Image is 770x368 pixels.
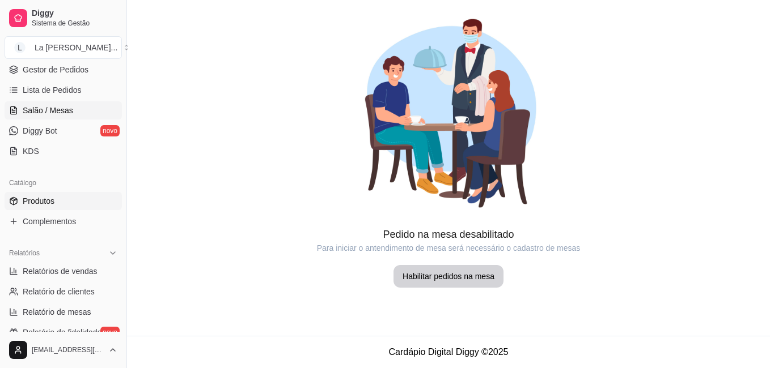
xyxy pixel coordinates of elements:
[5,262,122,280] a: Relatórios de vendas
[32,8,117,19] span: Diggy
[23,84,82,96] span: Lista de Pedidos
[23,286,95,297] span: Relatório de clientes
[5,142,122,160] a: KDS
[5,323,122,341] a: Relatório de fidelidadenovo
[23,64,88,75] span: Gestor de Pedidos
[9,249,40,258] span: Relatórios
[23,125,57,136] span: Diggy Bot
[14,42,26,53] span: L
[5,36,122,59] button: Select a team
[23,327,101,338] span: Relatório de fidelidade
[23,146,39,157] span: KDS
[23,195,54,207] span: Produtos
[5,336,122,363] button: [EMAIL_ADDRESS][DOMAIN_NAME]
[5,5,122,32] a: DiggySistema de Gestão
[394,265,504,288] button: Habilitar pedidos na mesa
[23,105,73,116] span: Salão / Mesas
[32,345,104,354] span: [EMAIL_ADDRESS][DOMAIN_NAME]
[5,192,122,210] a: Produtos
[35,42,117,53] div: La [PERSON_NAME] ...
[127,336,770,368] footer: Cardápio Digital Diggy © 2025
[127,242,770,254] article: Para iniciar o antendimento de mesa será necessário o cadastro de mesas
[5,212,122,230] a: Complementos
[32,19,117,28] span: Sistema de Gestão
[127,226,770,242] article: Pedido na mesa desabilitado
[5,283,122,301] a: Relatório de clientes
[5,174,122,192] div: Catálogo
[23,266,98,277] span: Relatórios de vendas
[23,306,91,318] span: Relatório de mesas
[23,216,76,227] span: Complementos
[5,81,122,99] a: Lista de Pedidos
[5,303,122,321] a: Relatório de mesas
[5,122,122,140] a: Diggy Botnovo
[5,61,122,79] a: Gestor de Pedidos
[5,101,122,119] a: Salão / Mesas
